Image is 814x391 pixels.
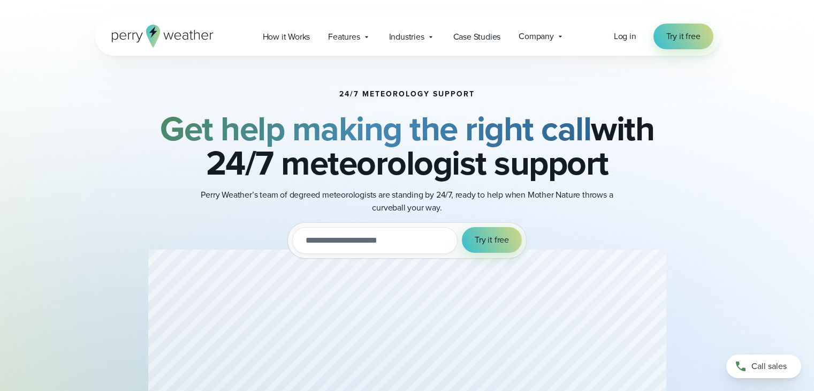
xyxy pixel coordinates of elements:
[519,30,554,43] span: Company
[614,30,636,42] span: Log in
[254,26,319,48] a: How it Works
[475,234,509,246] span: Try it free
[193,189,621,214] p: Perry Weather’s team of degreed meteorologists are standing by 24/7, ready to help when Mother Na...
[726,355,801,378] a: Call sales
[328,31,360,43] span: Features
[614,30,636,43] a: Log in
[462,227,522,253] button: Try it free
[453,31,501,43] span: Case Studies
[339,90,475,99] h1: 24/7 Meteorology Support
[148,111,666,180] h2: with 24/7 meteorologist support
[263,31,310,43] span: How it Works
[444,26,510,48] a: Case Studies
[160,103,591,154] strong: Get help making the right call
[653,24,713,49] a: Try it free
[751,360,787,373] span: Call sales
[666,30,701,43] span: Try it free
[389,31,424,43] span: Industries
